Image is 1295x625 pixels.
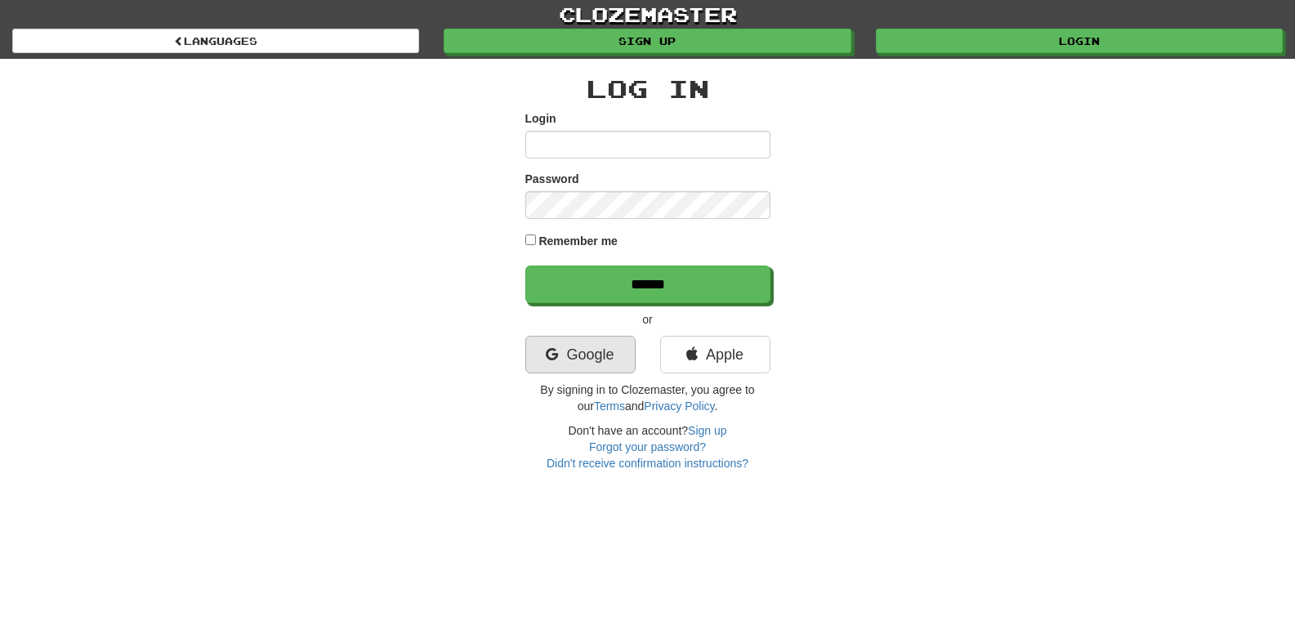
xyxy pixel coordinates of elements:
[525,336,636,373] a: Google
[525,311,770,328] p: or
[525,171,579,187] label: Password
[876,29,1283,53] a: Login
[525,382,770,414] p: By signing in to Clozemaster, you agree to our and .
[538,233,618,249] label: Remember me
[525,75,770,102] h2: Log In
[644,400,714,413] a: Privacy Policy
[525,422,770,471] div: Don't have an account?
[660,336,770,373] a: Apple
[444,29,851,53] a: Sign up
[688,424,726,437] a: Sign up
[547,457,748,470] a: Didn't receive confirmation instructions?
[594,400,625,413] a: Terms
[525,110,556,127] label: Login
[589,440,706,453] a: Forgot your password?
[12,29,419,53] a: Languages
